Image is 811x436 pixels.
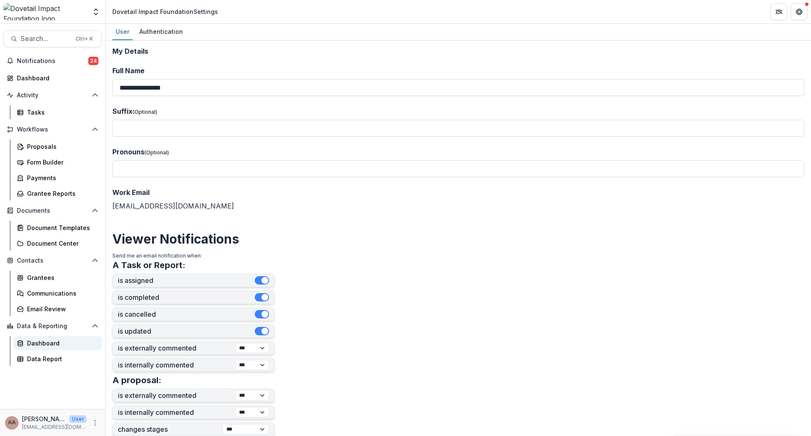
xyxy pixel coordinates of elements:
[14,352,102,366] a: Data Report
[3,3,87,20] img: Dovetail Impact Foundation logo
[118,293,255,302] label: is completed
[112,375,161,385] h3: A proposal:
[118,409,235,417] label: is internally commented
[74,34,95,44] div: Ctrl + K
[14,171,102,185] a: Payments
[112,252,202,259] span: Send me an email notification when:
[17,126,88,133] span: Workflows
[90,3,102,20] button: Open entity switcher
[3,204,102,217] button: Open Documents
[112,260,185,270] h3: A Task or Report:
[118,425,223,433] label: changes stages
[17,92,88,99] span: Activity
[133,109,157,115] span: (Optional)
[14,140,102,154] a: Proposals
[22,423,87,431] p: [EMAIL_ADDRESS][DOMAIN_NAME]
[17,207,88,214] span: Documents
[27,189,95,198] div: Grantee Reports
[27,339,95,348] div: Dashboard
[3,88,102,102] button: Open Activity
[3,254,102,267] button: Open Contacts
[22,414,66,423] p: [PERSON_NAME] [PERSON_NAME]
[14,286,102,300] a: Communications
[118,361,235,369] label: is internally commented
[118,344,235,352] label: is externally commented
[14,336,102,350] a: Dashboard
[118,277,255,285] label: is assigned
[27,223,95,232] div: Document Templates
[112,25,133,38] div: User
[109,5,221,18] nav: breadcrumb
[14,155,102,169] a: Form Builder
[27,289,95,298] div: Communications
[17,74,95,82] div: Dashboard
[118,327,255,335] label: is updated
[14,302,102,316] a: Email Review
[90,418,100,428] button: More
[27,239,95,248] div: Document Center
[136,25,186,38] div: Authentication
[791,3,808,20] button: Get Help
[88,57,98,65] span: 24
[112,7,218,16] div: Dovetail Impact Foundation Settings
[3,71,102,85] a: Dashboard
[112,107,133,115] span: Suffix
[14,221,102,235] a: Document Templates
[144,149,169,156] span: (Optional)
[21,35,71,43] span: Search...
[3,30,102,47] button: Search...
[27,158,95,167] div: Form Builder
[27,108,95,117] div: Tasks
[27,304,95,313] div: Email Review
[112,188,150,197] span: Work Email
[14,186,102,200] a: Grantee Reports
[8,420,16,425] div: Amit Antony Alex
[136,24,186,40] a: Authentication
[27,273,95,282] div: Grantees
[17,58,88,65] span: Notifications
[27,354,95,363] div: Data Report
[3,123,102,136] button: Open Workflows
[69,415,87,423] p: User
[112,24,133,40] a: User
[17,257,88,264] span: Contacts
[14,236,102,250] a: Document Center
[112,231,804,247] h2: Viewer Notifications
[3,319,102,333] button: Open Data & Reporting
[14,105,102,119] a: Tasks
[3,54,102,68] button: Notifications24
[27,142,95,151] div: Proposals
[17,323,88,330] span: Data & Reporting
[112,66,144,75] span: Full Name
[118,310,255,318] label: is cancelled
[112,148,144,156] span: Pronouns
[118,392,235,400] label: is externally commented
[112,47,804,55] h2: My Details
[770,3,787,20] button: Partners
[27,173,95,182] div: Payments
[14,271,102,285] a: Grantees
[112,187,804,211] div: [EMAIL_ADDRESS][DOMAIN_NAME]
